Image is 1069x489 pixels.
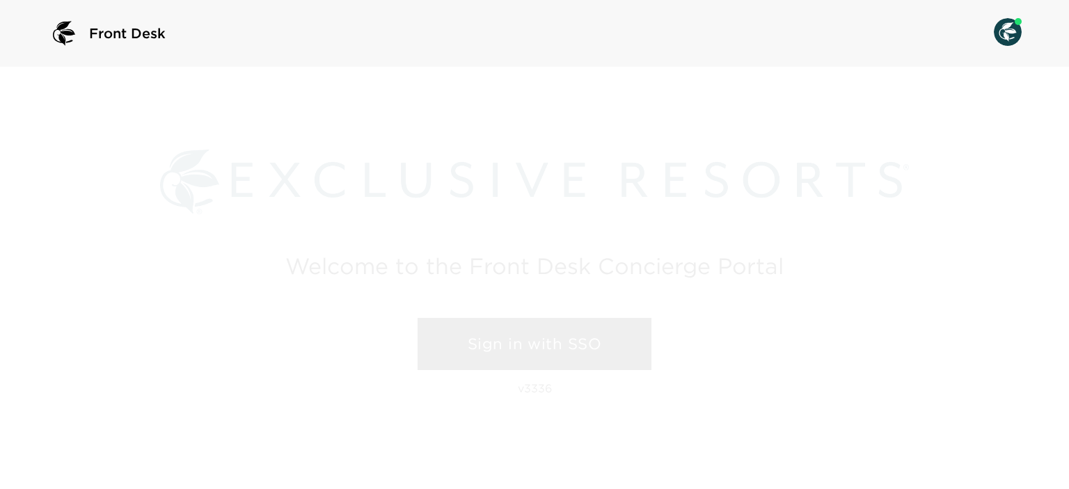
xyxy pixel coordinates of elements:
[518,381,552,395] p: v3336
[285,255,784,277] h2: Welcome to the Front Desk Concierge Portal
[47,17,81,50] img: logo
[994,18,1022,46] img: User
[418,318,651,371] a: Sign in with SSO
[160,150,908,215] img: Exclusive Resorts logo
[89,24,166,43] span: Front Desk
